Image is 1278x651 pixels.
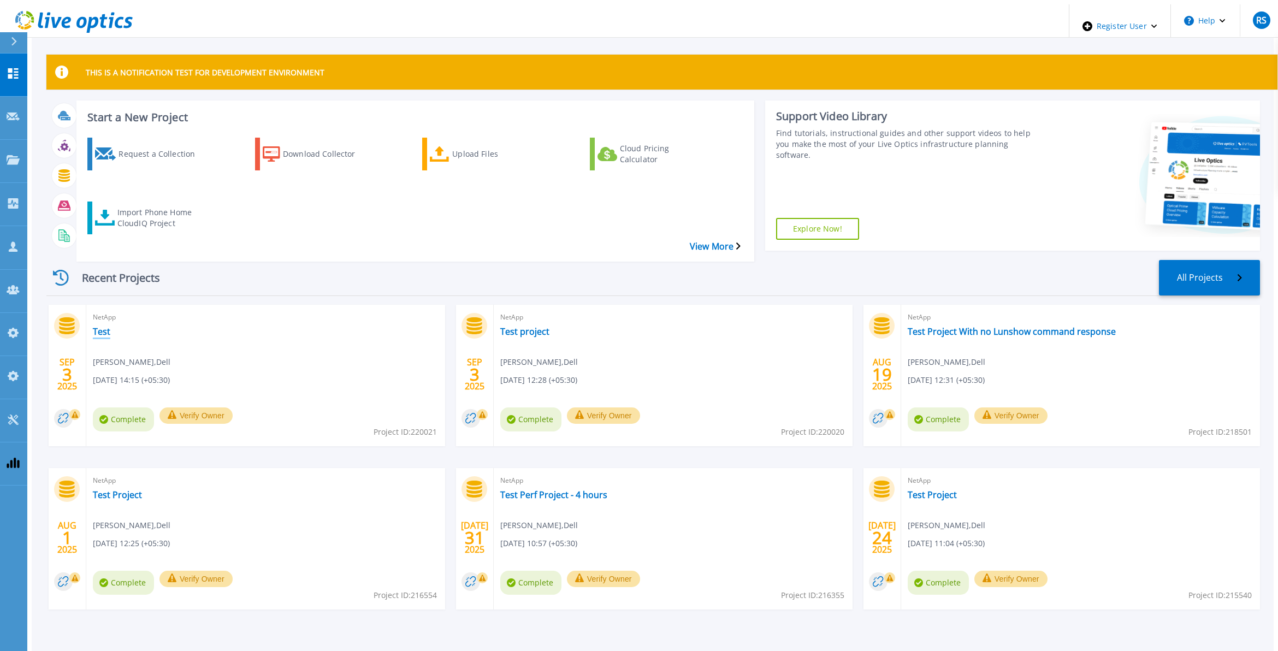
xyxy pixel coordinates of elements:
button: Verify Owner [567,571,640,587]
span: [DATE] 10:57 (+05:30) [500,537,577,549]
a: Test Project [93,489,142,500]
a: All Projects [1159,260,1260,295]
div: SEP 2025 [57,354,78,394]
span: Complete [908,407,969,431]
span: Project ID: 220020 [781,426,844,438]
a: Upload Files [422,138,554,170]
span: NetApp [500,311,846,323]
span: [DATE] 12:31 (+05:30) [908,374,985,386]
button: Verify Owner [974,407,1048,424]
div: Support Video Library [776,109,1031,123]
span: 1 [62,533,72,542]
div: Download Collector [283,140,370,168]
div: Find tutorials, instructional guides and other support videos to help you make the most of your L... [776,128,1031,161]
span: Complete [500,407,561,431]
button: Verify Owner [159,407,233,424]
span: [DATE] 11:04 (+05:30) [908,537,985,549]
div: Cloud Pricing Calculator [620,140,707,168]
span: [PERSON_NAME] , Dell [908,519,985,531]
span: Complete [93,407,154,431]
span: NetApp [93,475,439,487]
span: Project ID: 216355 [781,589,844,601]
a: Explore Now! [776,218,859,240]
button: Verify Owner [159,571,233,587]
div: Recent Projects [46,264,177,291]
span: [PERSON_NAME] , Dell [93,519,170,531]
div: [DATE] 2025 [872,518,892,558]
span: NetApp [908,311,1253,323]
span: Project ID: 218501 [1188,426,1252,438]
span: 3 [62,370,72,379]
div: Request a Collection [119,140,206,168]
span: Complete [500,571,561,595]
span: 3 [470,370,480,379]
a: Download Collector [255,138,387,170]
span: [PERSON_NAME] , Dell [500,356,578,368]
span: RS [1256,16,1267,25]
span: [PERSON_NAME] , Dell [908,356,985,368]
a: Test project [500,326,549,337]
span: 31 [465,533,484,542]
span: [DATE] 12:25 (+05:30) [93,537,170,549]
button: Help [1171,4,1239,37]
a: Cloud Pricing Calculator [590,138,722,170]
span: [DATE] 14:15 (+05:30) [93,374,170,386]
span: NetApp [93,311,439,323]
a: Test [93,326,110,337]
a: Test Perf Project - 4 hours [500,489,607,500]
a: Test Project [908,489,957,500]
span: NetApp [908,475,1253,487]
span: Complete [93,571,154,595]
h3: Start a New Project [87,111,740,123]
div: AUG 2025 [872,354,892,394]
button: Verify Owner [974,571,1048,587]
span: [PERSON_NAME] , Dell [93,356,170,368]
span: NetApp [500,475,846,487]
span: Complete [908,571,969,595]
span: 24 [872,533,892,542]
div: SEP 2025 [464,354,485,394]
span: 19 [872,370,892,379]
button: Verify Owner [567,407,640,424]
span: [PERSON_NAME] , Dell [500,519,578,531]
a: Request a Collection [87,138,220,170]
a: Test Project With no Lunshow command response [908,326,1116,337]
span: Project ID: 216554 [374,589,437,601]
span: [DATE] 12:28 (+05:30) [500,374,577,386]
div: Register User [1069,4,1170,48]
div: AUG 2025 [57,518,78,558]
span: Project ID: 220021 [374,426,437,438]
span: Project ID: 215540 [1188,589,1252,601]
a: View More [690,241,741,252]
div: Upload Files [452,140,540,168]
p: THIS IS A NOTIFICATION TEST FOR DEVELOPMENT ENVIRONMENT [86,67,324,78]
div: Import Phone Home CloudIQ Project [117,204,205,232]
div: [DATE] 2025 [464,518,485,558]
